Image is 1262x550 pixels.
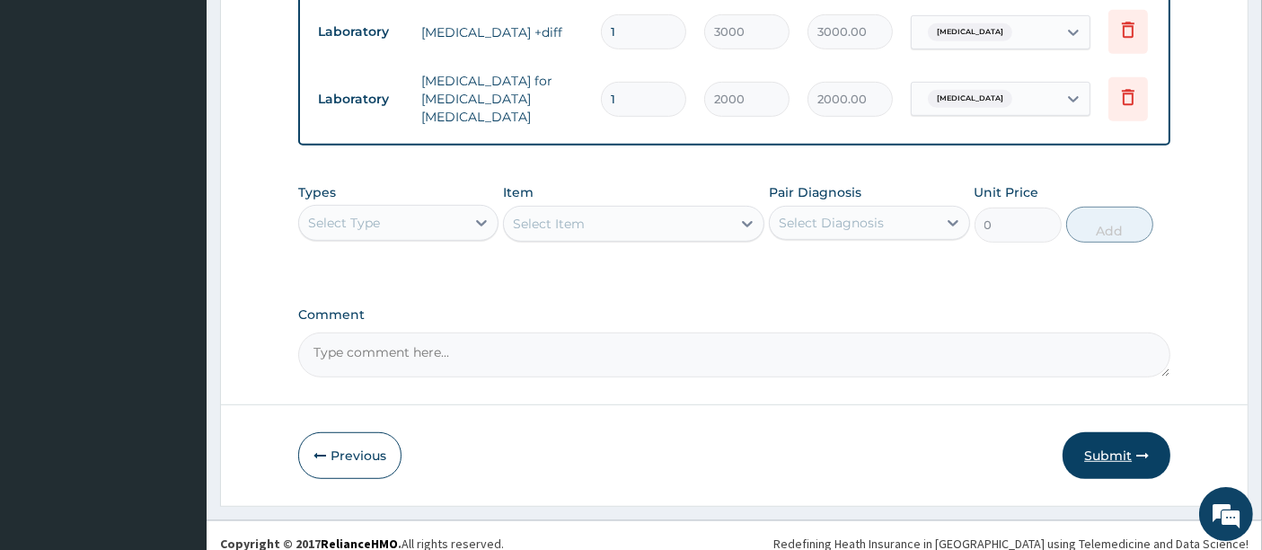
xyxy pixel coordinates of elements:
label: Comment [298,307,1171,323]
button: Submit [1063,432,1170,479]
div: Chat with us now [93,101,302,124]
td: [MEDICAL_DATA] +diff [412,14,592,50]
span: [MEDICAL_DATA] [928,90,1012,108]
label: Pair Diagnosis [769,183,861,201]
label: Unit Price [975,183,1039,201]
label: Item [503,183,534,201]
td: Laboratory [309,83,412,116]
td: Laboratory [309,15,412,49]
span: We're online! [104,162,248,343]
div: Minimize live chat window [295,9,338,52]
td: [MEDICAL_DATA] for [MEDICAL_DATA] [MEDICAL_DATA] [412,63,592,135]
img: d_794563401_company_1708531726252_794563401 [33,90,73,135]
div: Select Type [308,214,380,232]
button: Previous [298,432,402,479]
button: Add [1066,207,1153,243]
label: Types [298,185,336,200]
div: Select Diagnosis [779,214,884,232]
span: [MEDICAL_DATA] [928,23,1012,41]
textarea: Type your message and hit 'Enter' [9,362,342,425]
